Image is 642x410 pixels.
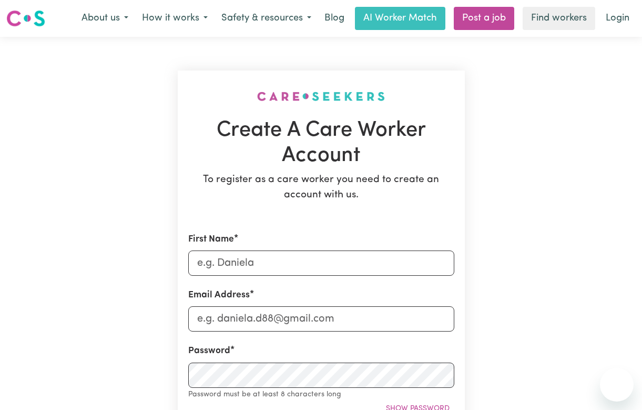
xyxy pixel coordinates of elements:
img: Careseekers logo [6,9,45,28]
small: Password must be at least 8 characters long [188,391,341,398]
a: Post a job [454,7,514,30]
button: How it works [135,7,215,29]
h1: Create A Care Worker Account [188,118,454,168]
a: Login [599,7,636,30]
iframe: Button to launch messaging window [600,368,634,402]
button: Safety & resources [215,7,318,29]
a: Careseekers logo [6,6,45,31]
label: Password [188,344,230,358]
p: To register as a care worker you need to create an account with us. [188,173,454,203]
label: First Name [188,233,234,246]
input: e.g. daniela.d88@gmail.com [188,306,454,332]
a: Find workers [523,7,595,30]
button: About us [75,7,135,29]
label: Email Address [188,288,250,302]
input: e.g. Daniela [188,251,454,276]
a: AI Worker Match [355,7,445,30]
a: Blog [318,7,351,30]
